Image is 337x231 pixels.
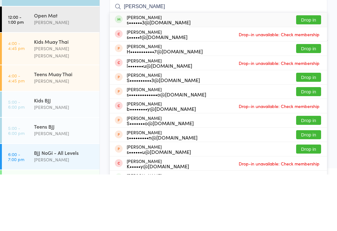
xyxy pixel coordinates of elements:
span: Drop-in unavailable: Check membership [237,158,321,167]
div: [PERSON_NAME] [127,158,196,168]
div: [PERSON_NAME] [127,201,191,211]
div: s••••••u@[DOMAIN_NAME] [127,206,191,211]
a: 5:00 -6:00 pmTeens BJJ[PERSON_NAME] [2,174,100,200]
a: 12:00 -1:00 pmOpen Mat[PERSON_NAME] [2,63,100,89]
time: 4:00 - 4:45 pm [8,97,25,107]
a: [DATE] [8,17,23,24]
div: [PERSON_NAME] [34,160,94,167]
div: s•••••••••••••o@[DOMAIN_NAME] [127,148,206,153]
button: Drop in [296,72,321,81]
div: [PERSON_NAME] [34,213,94,220]
a: 6:00 -7:00 pmBJJ NoGi - All Levels[PERSON_NAME] [2,200,100,226]
div: S•••••••o@[DOMAIN_NAME] [127,177,194,182]
div: At [45,7,76,17]
div: [PERSON_NAME] [PERSON_NAME] [34,101,94,116]
div: Teens Muay Thai [34,127,94,134]
div: [PERSON_NAME] [127,186,198,196]
div: BJJ Gi - All Levels [34,36,94,43]
div: Any location [45,17,76,24]
span: Drop-in unavailable: Check membership [237,115,321,124]
span: BJJ [110,41,327,47]
time: 5:00 - 6:00 pm [8,156,25,166]
div: [PERSON_NAME] [127,172,194,182]
div: [PERSON_NAME] [127,71,191,81]
div: [PERSON_NAME] [127,100,203,110]
div: [PERSON_NAME] [127,115,192,125]
button: Drop in [296,187,321,196]
button: Drop in [296,172,321,181]
div: [PERSON_NAME] [34,186,94,194]
a: 4:00 -4:45 pmKids Muay Thai[PERSON_NAME] [PERSON_NAME] [2,89,100,121]
div: K•••••y@[DOMAIN_NAME] [127,220,189,225]
div: s•••••••••n@[DOMAIN_NAME] [127,191,198,196]
div: H•••••••••••7@[DOMAIN_NAME] [127,105,203,110]
div: l•••••••u@[DOMAIN_NAME] [127,120,192,125]
div: Kids Muay Thai [34,95,94,101]
input: Search [110,56,327,70]
div: Teens BJJ [34,179,94,186]
div: Open Mat [34,68,94,75]
a: 5:00 -6:00 pmKids BJJ[PERSON_NAME] [2,148,100,174]
button: Drop in [296,129,321,138]
a: 12:00 -1:00 pmBJJ Gi - All Levels[PERSON_NAME] [PERSON_NAME] [2,31,100,62]
div: [PERSON_NAME] [127,86,188,96]
div: [PERSON_NAME] [127,215,189,225]
span: [PERSON_NAME] [PERSON_NAME] [110,28,318,35]
span: Drop-in unavailable: Check membership [237,215,321,225]
div: S••••••••••3@[DOMAIN_NAME] [127,134,200,139]
button: Drop in [296,144,321,153]
div: [PERSON_NAME] [127,143,206,153]
div: s••••••3@[DOMAIN_NAME] [127,76,191,81]
time: 6:00 - 7:00 pm [8,208,24,218]
div: [PERSON_NAME] [34,75,94,82]
time: 5:00 - 6:00 pm [8,182,25,192]
time: 4:00 - 4:45 pm [8,130,25,140]
div: b••••••••y@[DOMAIN_NAME] [127,163,196,168]
time: 12:00 - 1:00 pm [8,38,24,48]
div: Events for [8,7,39,17]
span: Grappling Mat [110,35,318,41]
button: Drop in [296,201,321,210]
div: Kids BJJ [34,153,94,160]
span: Drop-in unavailable: Check membership [237,86,321,96]
h2: BJJ Gi - All Levels Check-in [110,9,327,19]
div: s•••••t@[DOMAIN_NAME] [127,91,188,96]
a: 4:00 -4:45 pmTeens Muay Thai[PERSON_NAME] [2,122,100,147]
div: [PERSON_NAME] [PERSON_NAME] [34,43,94,57]
span: [DATE] 12:00pm [110,22,318,28]
div: [PERSON_NAME] [34,134,94,141]
div: [PERSON_NAME] [127,129,200,139]
button: Drop in [296,101,321,110]
div: BJJ NoGi - All Levels [34,206,94,213]
time: 12:00 - 1:00 pm [8,71,24,81]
